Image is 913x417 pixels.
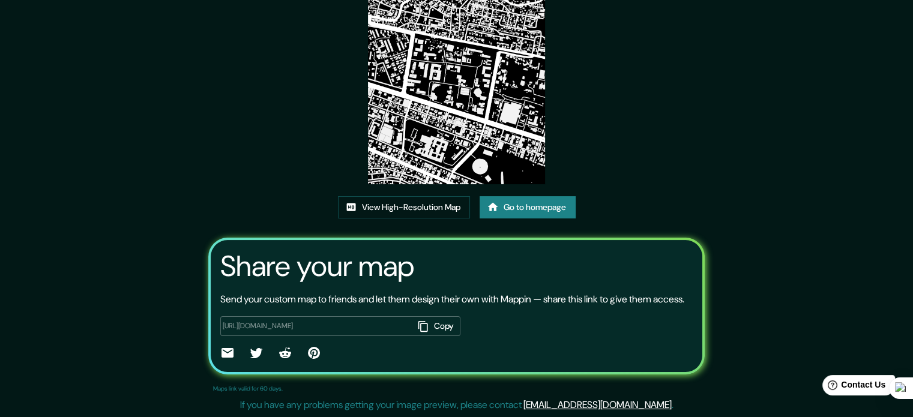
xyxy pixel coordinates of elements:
button: Copy [414,316,460,336]
p: Maps link valid for 60 days. [213,384,283,393]
a: Go to homepage [480,196,576,218]
iframe: Help widget launcher [806,370,900,404]
p: Send your custom map to friends and let them design their own with Mappin — share this link to gi... [220,292,684,307]
a: [EMAIL_ADDRESS][DOMAIN_NAME] [523,398,672,411]
p: If you have any problems getting your image preview, please contact . [240,398,673,412]
h3: Share your map [220,250,414,283]
a: View High-Resolution Map [338,196,470,218]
